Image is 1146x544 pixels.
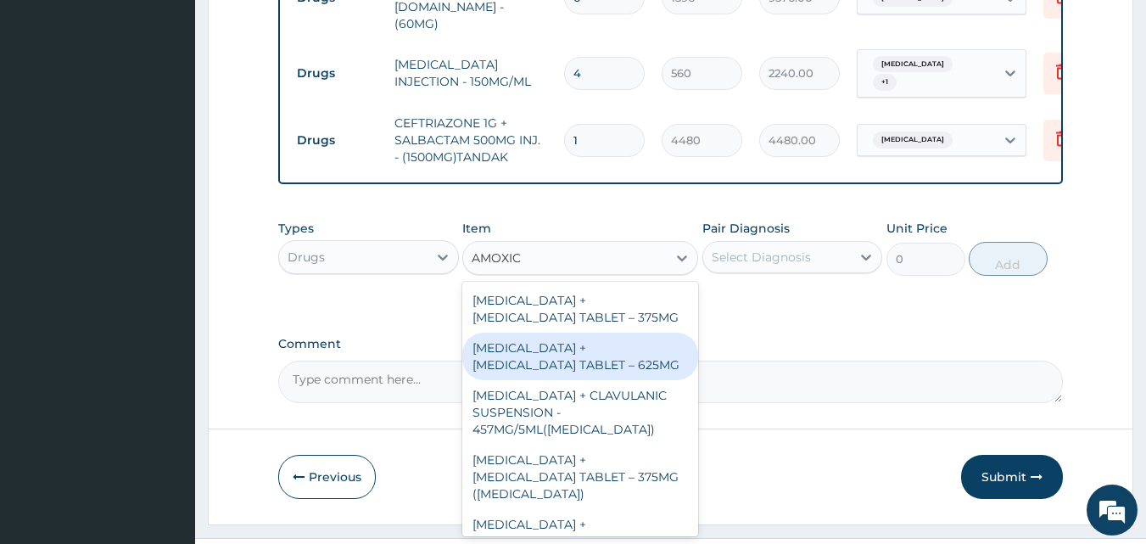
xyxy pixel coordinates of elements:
[712,249,811,266] div: Select Diagnosis
[462,333,698,380] div: [MEDICAL_DATA] + [MEDICAL_DATA] TABLET – 625MG
[278,455,376,499] button: Previous
[961,455,1063,499] button: Submit
[88,95,285,117] div: Chat with us now
[278,222,314,236] label: Types
[873,132,953,149] span: [MEDICAL_DATA]
[873,74,897,91] span: + 1
[386,48,556,98] td: [MEDICAL_DATA] INJECTION - 150MG/ML
[969,242,1048,276] button: Add
[702,220,790,237] label: Pair Diagnosis
[873,56,953,73] span: [MEDICAL_DATA]
[288,125,386,156] td: Drugs
[462,285,698,333] div: [MEDICAL_DATA] + [MEDICAL_DATA] TABLET – 375MG
[31,85,69,127] img: d_794563401_company_1708531726252_794563401
[8,363,323,423] textarea: Type your message and hit 'Enter'
[278,337,1064,351] label: Comment
[288,249,325,266] div: Drugs
[98,164,234,335] span: We're online!
[886,220,948,237] label: Unit Price
[462,445,698,509] div: [MEDICAL_DATA] + [MEDICAL_DATA] TABLET – 375MG ([MEDICAL_DATA])
[462,220,491,237] label: Item
[288,58,386,89] td: Drugs
[386,106,556,174] td: CEFTRIAZONE 1G + SALBACTAM 500MG INJ. - (1500MG)TANDAK
[278,8,319,49] div: Minimize live chat window
[462,380,698,445] div: [MEDICAL_DATA] + CLAVULANIC SUSPENSION - 457MG/5ML([MEDICAL_DATA])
